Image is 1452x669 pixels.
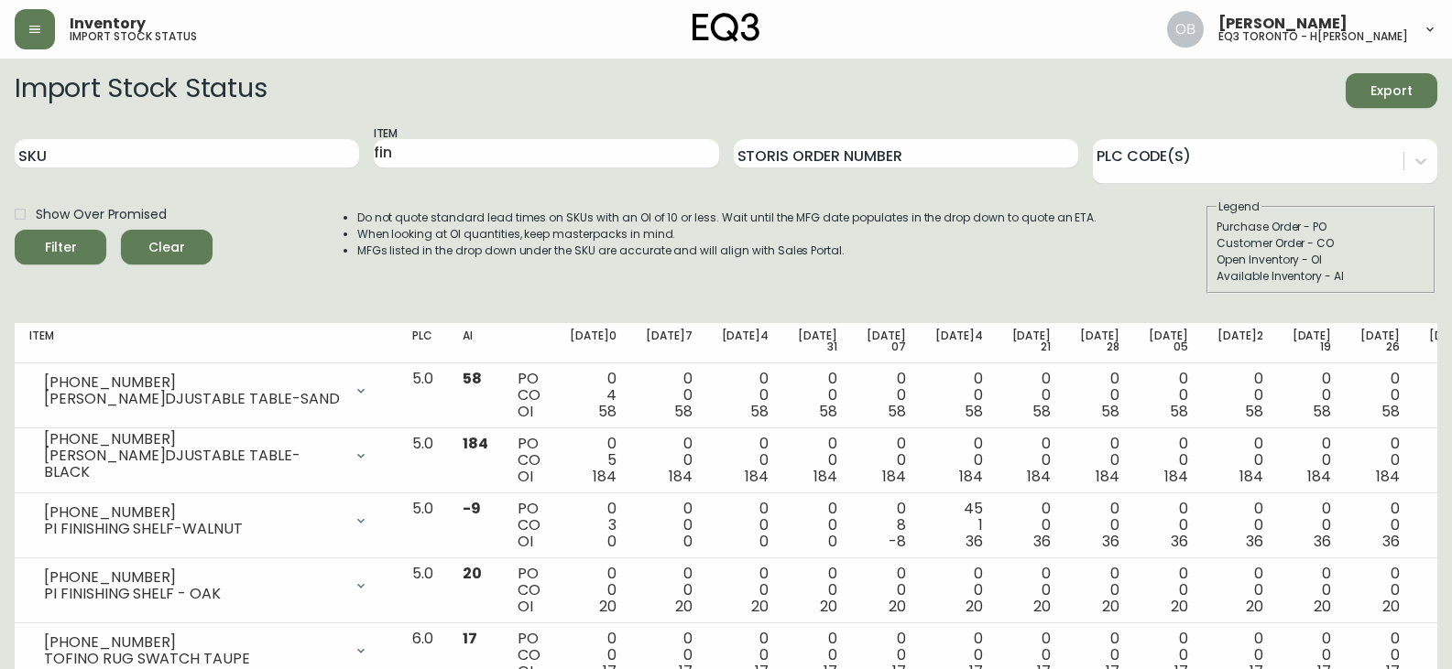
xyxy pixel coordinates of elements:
span: 184 [1164,466,1188,487]
div: 0 0 [1293,501,1332,550]
th: [DATE]7 [631,323,707,363]
th: [DATE] 05 [1134,323,1203,363]
div: 0 0 [1080,501,1119,550]
th: [DATE] 28 [1065,323,1134,363]
div: Customer Order - CO [1217,235,1425,252]
h2: Import Stock Status [15,73,267,108]
span: OI [518,401,533,422]
span: 184 [463,433,488,454]
div: 0 4 [570,371,617,420]
span: 20 [463,563,482,584]
span: 184 [813,466,837,487]
th: [DATE]4 [921,323,998,363]
td: 5.0 [398,493,448,558]
span: Inventory [70,16,146,31]
span: 184 [593,466,617,487]
span: 20 [1382,596,1400,617]
th: [DATE]4 [707,323,784,363]
span: 184 [1307,466,1331,487]
div: 0 0 [1360,566,1400,615]
span: 20 [1314,596,1331,617]
span: Show Over Promised [36,205,167,224]
span: -8 [889,531,906,552]
span: 20 [599,596,617,617]
div: 0 0 [722,436,770,485]
div: [PERSON_NAME]DJUSTABLE TABLE-BLACK [44,448,343,480]
div: Available Inventory - AI [1217,268,1425,285]
span: OI [518,596,533,617]
div: 0 5 [570,436,617,485]
th: PLC [398,323,448,363]
td: 5.0 [398,363,448,428]
span: 58 [819,401,837,422]
th: [DATE] 21 [998,323,1066,363]
span: 36 [1382,531,1400,552]
td: 5.0 [398,558,448,623]
div: TOFINO RUG SWATCH TAUPE [44,651,343,667]
span: 58 [750,401,769,422]
div: 0 0 [570,566,617,615]
span: 58 [965,401,983,422]
div: [PHONE_NUMBER][PERSON_NAME]DJUSTABLE TABLE-BLACK [29,436,383,476]
th: [DATE] 19 [1278,323,1347,363]
span: 58 [674,401,693,422]
span: 36 [1246,531,1263,552]
span: 184 [669,466,693,487]
span: 184 [959,466,983,487]
div: [PHONE_NUMBER]PI FINISHING SHELF - OAK [29,566,383,606]
div: Purchase Order - PO [1217,219,1425,235]
span: 58 [1313,401,1331,422]
div: 0 0 [722,566,770,615]
div: 0 0 [1217,371,1263,420]
span: 58 [1245,401,1263,422]
div: 45 1 [935,501,983,550]
div: 0 0 [798,436,837,485]
span: 58 [1032,401,1051,422]
div: 0 0 [935,371,983,420]
h5: import stock status [70,31,197,42]
span: 20 [1033,596,1051,617]
div: 0 0 [1080,371,1119,420]
span: 58 [1101,401,1119,422]
th: [DATE]0 [555,323,631,363]
div: 0 0 [722,371,770,420]
h5: eq3 toronto - h[PERSON_NAME] [1218,31,1408,42]
img: logo [693,13,760,42]
span: 184 [1096,466,1119,487]
span: 20 [1102,596,1119,617]
li: Do not quote standard lead times on SKUs with an OI of 10 or less. Wait until the MFG date popula... [357,210,1097,226]
span: 20 [675,596,693,617]
span: 20 [751,596,769,617]
img: 8e0065c524da89c5c924d5ed86cfe468 [1167,11,1204,48]
div: Open Inventory - OI [1217,252,1425,268]
div: 0 0 [935,566,983,615]
span: [PERSON_NAME] [1218,16,1348,31]
div: PO CO [518,371,540,420]
span: 36 [1033,531,1051,552]
span: 0 [607,531,617,552]
div: 0 0 [798,566,837,615]
span: -9 [463,498,481,519]
div: PI FINISHING SHELF-WALNUT [44,521,343,537]
span: OI [518,466,533,487]
div: [PHONE_NUMBER] [44,504,343,521]
span: 58 [1381,401,1400,422]
span: Export [1360,80,1423,103]
div: 0 3 [570,501,617,550]
span: 58 [1170,401,1188,422]
div: 0 0 [1149,371,1188,420]
div: 0 0 [1149,566,1188,615]
div: [PHONE_NUMBER] [44,569,343,586]
div: 0 0 [1149,501,1188,550]
div: 0 0 [1360,501,1400,550]
span: 20 [966,596,983,617]
span: 20 [889,596,906,617]
div: PO CO [518,501,540,550]
span: 184 [1239,466,1263,487]
div: 0 0 [798,371,837,420]
legend: Legend [1217,199,1261,215]
div: [PHONE_NUMBER] [44,431,343,448]
span: 0 [759,531,769,552]
th: AI [448,323,503,363]
div: PO CO [518,436,540,485]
